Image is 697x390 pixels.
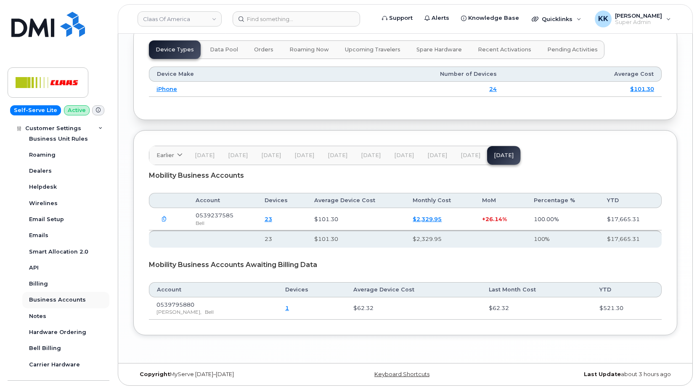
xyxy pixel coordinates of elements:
[346,282,481,297] th: Average Device Cost
[615,12,662,19] span: [PERSON_NAME]
[307,230,405,247] th: $101.30
[138,11,222,27] a: Claas Of America
[149,282,278,297] th: Account
[526,11,587,27] div: Quicklinks
[345,46,400,53] span: Upcoming Travelers
[416,46,462,53] span: Spare Hardware
[289,46,329,53] span: Roaming Now
[526,193,599,208] th: Percentage %
[210,46,238,53] span: Data Pool
[485,216,507,222] span: 26.14%
[294,152,314,159] span: [DATE]
[427,152,447,159] span: [DATE]
[149,254,662,275] div: Mobility Business Accounts Awaiting Billing Data
[196,212,233,219] span: 0539237585
[496,371,677,378] div: about 3 hours ago
[468,14,519,22] span: Knowledge Base
[156,309,201,315] span: [PERSON_NAME],
[526,230,599,247] th: 100%
[413,216,442,222] a: $2,329.95
[149,146,188,165] a: Earlier
[589,11,677,27] div: Kristin Kammer-Grossman
[592,297,662,320] td: $521.30
[405,230,474,247] th: $2,329.95
[504,67,662,82] th: Average Cost
[630,85,654,92] a: $101.30
[307,193,405,208] th: Average Device Cost
[285,305,289,311] a: 1
[615,19,662,26] span: Super Admin
[455,10,525,27] a: Knowledge Base
[328,152,347,159] span: [DATE]
[419,10,455,27] a: Alerts
[374,371,429,377] a: Keyboard Shortcuts
[432,14,449,22] span: Alerts
[265,216,272,222] a: 23
[489,85,497,92] a: 24
[156,85,177,92] a: iPhone
[261,152,281,159] span: [DATE]
[394,152,414,159] span: [DATE]
[254,46,273,53] span: Orders
[474,193,526,208] th: MoM
[307,208,405,230] td: $101.30
[598,14,608,24] span: KK
[257,193,307,208] th: Devices
[278,282,346,297] th: Devices
[233,11,360,27] input: Find something...
[599,230,662,247] th: $17,665.31
[481,297,592,320] td: $62.32
[584,371,621,377] strong: Last Update
[140,371,170,377] strong: Copyright
[299,67,504,82] th: Number of Devices
[361,152,381,159] span: [DATE]
[526,208,599,230] td: 100.00%
[133,371,315,378] div: MyServe [DATE]–[DATE]
[149,165,662,186] div: Mobility Business Accounts
[188,193,257,208] th: Account
[599,208,662,230] td: $17,665.31
[149,67,299,82] th: Device Make
[405,193,474,208] th: Monthly Cost
[376,10,419,27] a: Support
[196,220,204,226] span: Bell
[592,282,662,297] th: YTD
[461,152,480,159] span: [DATE]
[257,230,307,247] th: 23
[478,46,531,53] span: Recent Activations
[389,14,413,22] span: Support
[156,151,174,159] span: Earlier
[542,16,572,22] span: Quicklinks
[346,297,481,320] td: $62.32
[482,216,485,222] span: +
[205,309,214,315] span: Bell
[599,193,662,208] th: YTD
[547,46,598,53] span: Pending Activities
[228,152,248,159] span: [DATE]
[156,301,194,308] span: 0539795880
[481,282,592,297] th: Last Month Cost
[195,152,215,159] span: [DATE]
